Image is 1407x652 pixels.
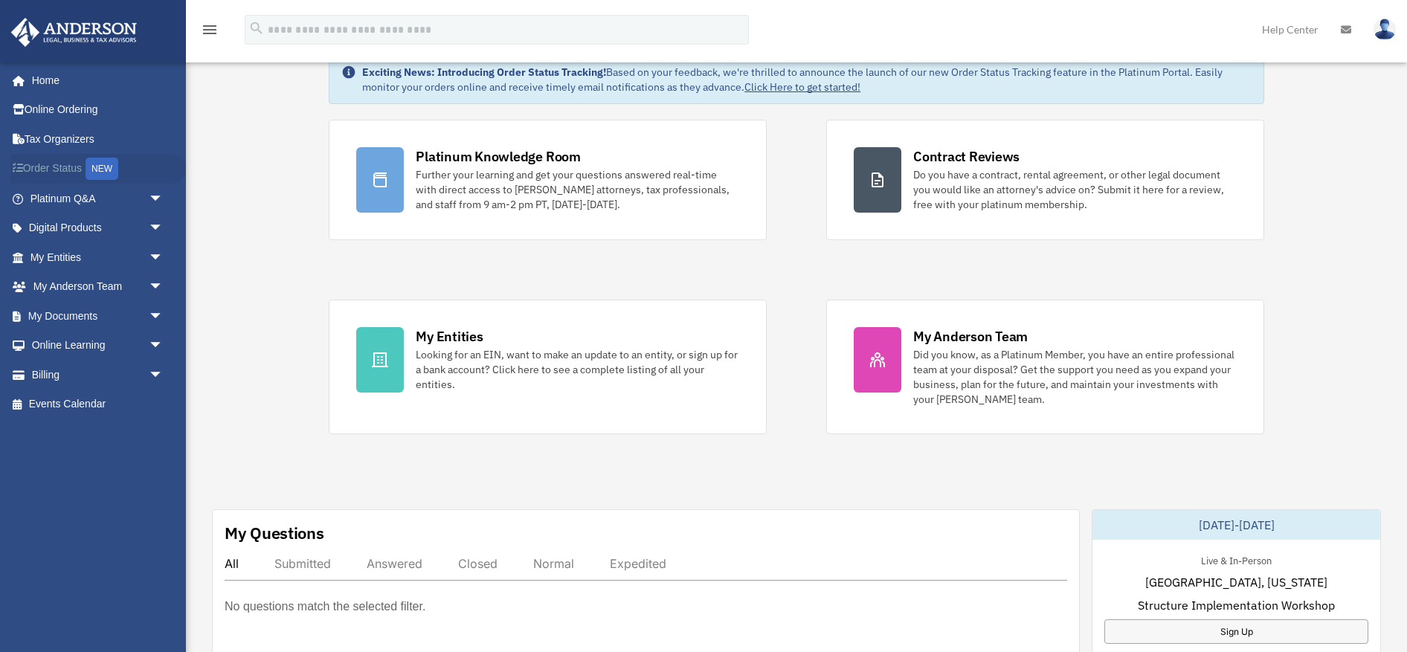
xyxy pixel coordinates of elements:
[367,556,422,571] div: Answered
[416,167,739,212] div: Further your learning and get your questions answered real-time with direct access to [PERSON_NAM...
[416,327,483,346] div: My Entities
[149,213,178,244] span: arrow_drop_down
[610,556,666,571] div: Expedited
[329,300,767,434] a: My Entities Looking for an EIN, want to make an update to an entity, or sign up for a bank accoun...
[1189,552,1284,567] div: Live & In-Person
[10,390,186,419] a: Events Calendar
[10,124,186,154] a: Tax Organizers
[7,18,141,47] img: Anderson Advisors Platinum Portal
[201,21,219,39] i: menu
[10,242,186,272] a: My Entitiesarrow_drop_down
[10,95,186,125] a: Online Ordering
[10,301,186,331] a: My Documentsarrow_drop_down
[201,26,219,39] a: menu
[149,360,178,390] span: arrow_drop_down
[913,167,1237,212] div: Do you have a contract, rental agreement, or other legal document you would like an attorney's ad...
[225,596,425,617] p: No questions match the selected filter.
[416,347,739,392] div: Looking for an EIN, want to make an update to an entity, or sign up for a bank account? Click her...
[225,522,324,544] div: My Questions
[533,556,574,571] div: Normal
[10,154,186,184] a: Order StatusNEW
[225,556,239,571] div: All
[10,184,186,213] a: Platinum Q&Aarrow_drop_down
[149,184,178,214] span: arrow_drop_down
[362,65,1252,94] div: Based on your feedback, we're thrilled to announce the launch of our new Order Status Tracking fe...
[913,147,1020,166] div: Contract Reviews
[913,327,1028,346] div: My Anderson Team
[744,80,860,94] a: Click Here to get started!
[10,331,186,361] a: Online Learningarrow_drop_down
[1374,19,1396,40] img: User Pic
[149,272,178,303] span: arrow_drop_down
[274,556,331,571] div: Submitted
[416,147,581,166] div: Platinum Knowledge Room
[10,360,186,390] a: Billingarrow_drop_down
[329,120,767,240] a: Platinum Knowledge Room Further your learning and get your questions answered real-time with dire...
[10,65,178,95] a: Home
[149,242,178,273] span: arrow_drop_down
[826,120,1264,240] a: Contract Reviews Do you have a contract, rental agreement, or other legal document you would like...
[1145,573,1327,591] span: [GEOGRAPHIC_DATA], [US_STATE]
[1104,619,1368,644] a: Sign Up
[826,300,1264,434] a: My Anderson Team Did you know, as a Platinum Member, you have an entire professional team at your...
[362,65,606,79] strong: Exciting News: Introducing Order Status Tracking!
[1138,596,1335,614] span: Structure Implementation Workshop
[86,158,118,180] div: NEW
[149,301,178,332] span: arrow_drop_down
[10,213,186,243] a: Digital Productsarrow_drop_down
[149,331,178,361] span: arrow_drop_down
[458,556,498,571] div: Closed
[248,20,265,36] i: search
[913,347,1237,407] div: Did you know, as a Platinum Member, you have an entire professional team at your disposal? Get th...
[10,272,186,302] a: My Anderson Teamarrow_drop_down
[1092,510,1380,540] div: [DATE]-[DATE]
